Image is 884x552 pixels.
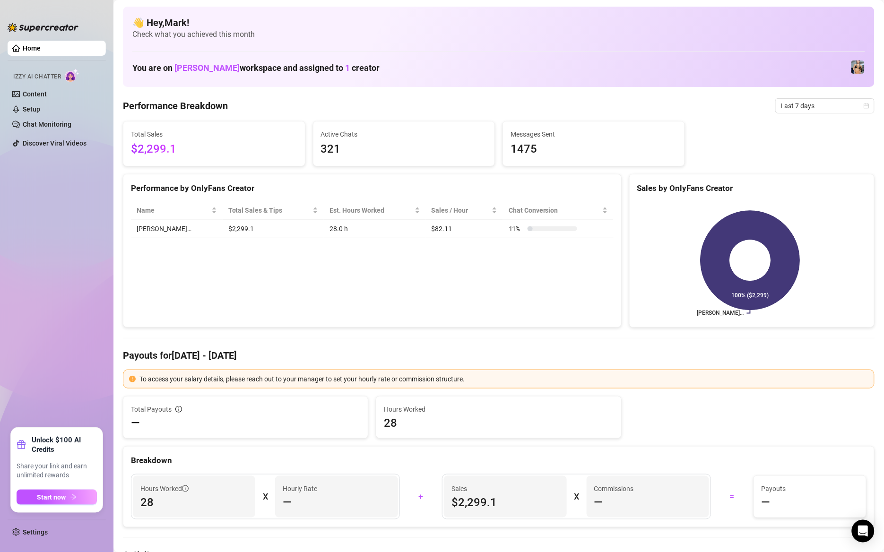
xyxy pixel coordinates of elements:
[65,69,79,82] img: AI Chatter
[717,489,748,504] div: =
[131,182,614,195] div: Performance by OnlyFans Creator
[129,376,136,382] span: exclamation-circle
[228,205,311,216] span: Total Sales & Tips
[509,224,524,234] span: 11 %
[283,495,292,510] span: —
[137,205,209,216] span: Name
[384,415,613,431] span: 28
[574,489,579,504] div: X
[23,90,47,98] a: Content
[406,489,437,504] div: +
[70,494,77,500] span: arrow-right
[17,490,97,505] button: Start nowarrow-right
[503,201,614,220] th: Chat Conversion
[697,310,744,317] text: [PERSON_NAME]…
[132,29,865,40] span: Check what you achieved this month
[762,495,771,510] span: —
[131,415,140,431] span: —
[13,72,61,81] span: Izzy AI Chatter
[762,483,858,494] span: Payouts
[283,483,317,494] article: Hourly Rate
[321,129,487,139] span: Active Chats
[637,182,867,195] div: Sales by OnlyFans Creator
[781,99,869,113] span: Last 7 days
[324,220,426,238] td: 28.0 h
[131,129,297,139] span: Total Sales
[23,528,48,536] a: Settings
[174,63,240,73] span: [PERSON_NAME]
[140,495,248,510] span: 28
[37,493,66,501] span: Start now
[17,462,97,480] span: Share your link and earn unlimited rewards
[23,121,71,128] a: Chat Monitoring
[426,220,503,238] td: $82.11
[329,205,413,216] div: Est. Hours Worked
[140,483,189,494] span: Hours Worked
[131,454,867,467] div: Breakdown
[182,485,189,492] span: info-circle
[131,140,297,158] span: $2,299.1
[123,349,875,362] h4: Payouts for [DATE] - [DATE]
[852,520,875,543] div: Open Intercom Messenger
[851,60,865,74] img: Veronica
[511,140,677,158] span: 1475
[23,105,40,113] a: Setup
[511,129,677,139] span: Messages Sent
[594,483,634,494] article: Commissions
[451,495,559,510] span: $2,299.1
[384,404,613,414] span: Hours Worked
[223,201,324,220] th: Total Sales & Tips
[321,140,487,158] span: 321
[123,99,228,112] h4: Performance Breakdown
[132,63,380,73] h1: You are on workspace and assigned to creator
[223,220,324,238] td: $2,299.1
[175,406,182,413] span: info-circle
[426,201,503,220] th: Sales / Hour
[432,205,490,216] span: Sales / Hour
[263,489,268,504] div: X
[23,44,41,52] a: Home
[23,139,87,147] a: Discover Viral Videos
[17,440,26,449] span: gift
[594,495,603,510] span: —
[345,63,350,73] span: 1
[451,483,559,494] span: Sales
[139,374,868,384] div: To access your salary details, please reach out to your manager to set your hourly rate or commis...
[131,201,223,220] th: Name
[864,103,869,109] span: calendar
[509,205,600,216] span: Chat Conversion
[32,435,97,454] strong: Unlock $100 AI Credits
[131,220,223,238] td: [PERSON_NAME]…
[131,404,172,414] span: Total Payouts
[8,23,78,32] img: logo-BBDzfeDw.svg
[132,16,865,29] h4: 👋 Hey, Mark !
